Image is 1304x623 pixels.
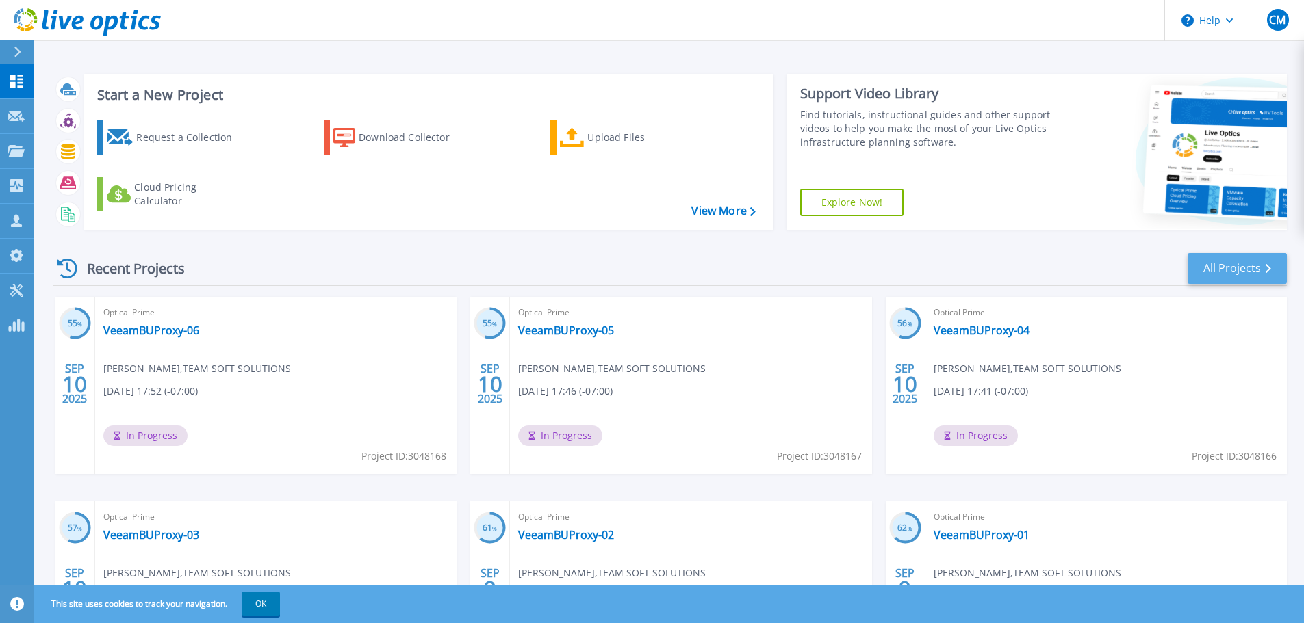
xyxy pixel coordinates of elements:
h3: 55 [474,316,506,332]
a: Explore Now! [800,189,904,216]
span: CM [1269,14,1286,25]
a: VeeamBUProxy-06 [103,323,199,337]
div: Request a Collection [136,124,246,151]
div: SEP 2025 [477,359,503,409]
h3: 62 [889,520,921,536]
a: Upload Files [550,120,703,155]
span: Optical Prime [934,305,1279,320]
span: 9 [899,583,911,594]
a: View More [691,204,755,217]
span: [DATE] 17:52 (-07:00) [103,384,198,399]
a: VeeamBUProxy-04 [934,323,1030,337]
span: % [77,320,82,328]
span: 10 [62,583,87,594]
h3: 57 [59,520,91,536]
div: SEP 2025 [892,564,918,613]
span: Optical Prime [934,509,1279,525]
a: VeeamBUProxy-01 [934,528,1030,542]
div: Download Collector [359,124,468,151]
span: % [908,525,912,532]
span: 9 [484,583,496,594]
span: 10 [893,378,917,390]
span: [PERSON_NAME] , TEAM SOFT SOLUTIONS [934,361,1121,376]
span: 10 [478,378,502,390]
button: OK [242,592,280,616]
h3: 56 [889,316,921,332]
span: % [908,320,912,328]
a: Download Collector [324,120,476,155]
span: [PERSON_NAME] , TEAM SOFT SOLUTIONS [518,566,706,581]
a: Cloud Pricing Calculator [97,177,250,211]
span: Optical Prime [103,509,448,525]
div: SEP 2025 [62,564,88,613]
div: Upload Files [587,124,697,151]
span: This site uses cookies to track your navigation. [38,592,280,616]
span: % [77,525,82,532]
span: [PERSON_NAME] , TEAM SOFT SOLUTIONS [518,361,706,376]
a: All Projects [1188,253,1287,284]
div: SEP 2025 [892,359,918,409]
span: % [492,320,497,328]
span: [PERSON_NAME] , TEAM SOFT SOLUTIONS [103,361,291,376]
span: Optical Prime [518,305,863,320]
span: [PERSON_NAME] , TEAM SOFT SOLUTIONS [103,566,291,581]
span: 10 [62,378,87,390]
span: In Progress [103,425,188,446]
span: In Progress [934,425,1018,446]
span: Project ID: 3048167 [777,449,862,464]
div: SEP 2025 [62,359,88,409]
h3: 61 [474,520,506,536]
h3: Start a New Project [97,88,755,103]
div: Find tutorials, instructional guides and other support videos to help you make the most of your L... [800,108,1056,149]
a: Request a Collection [97,120,250,155]
a: VeeamBUProxy-02 [518,528,614,542]
span: Optical Prime [518,509,863,525]
h3: 55 [59,316,91,332]
div: Cloud Pricing Calculator [134,181,244,208]
div: Recent Projects [53,252,203,285]
span: Optical Prime [103,305,448,320]
span: [PERSON_NAME] , TEAM SOFT SOLUTIONS [934,566,1121,581]
span: % [492,525,497,532]
span: In Progress [518,425,602,446]
span: [DATE] 17:41 (-07:00) [934,384,1028,399]
span: Project ID: 3048168 [361,449,446,464]
div: Support Video Library [800,85,1056,103]
a: VeeamBUProxy-05 [518,323,614,337]
div: SEP 2025 [477,564,503,613]
span: Project ID: 3048166 [1192,449,1277,464]
span: [DATE] 17:46 (-07:00) [518,384,613,399]
a: VeeamBUProxy-03 [103,528,199,542]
